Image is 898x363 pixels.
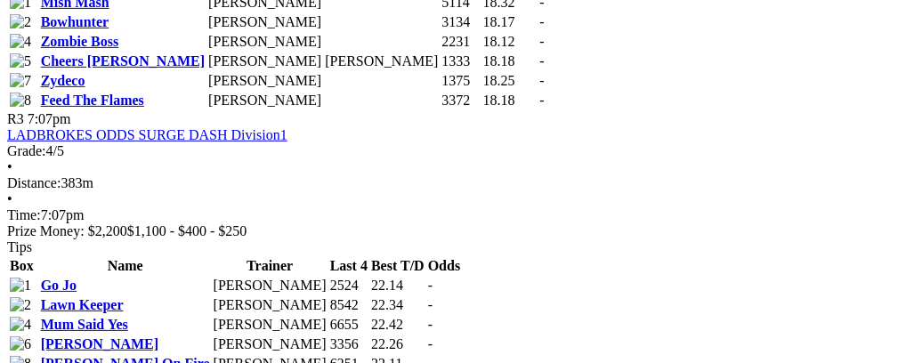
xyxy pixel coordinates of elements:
[41,278,77,293] a: Go Jo
[10,258,34,273] span: Box
[10,317,31,333] img: 4
[10,53,31,69] img: 5
[539,73,544,88] span: -
[441,33,480,51] td: 2231
[213,335,328,353] td: [PERSON_NAME]
[207,13,439,31] td: [PERSON_NAME]
[7,111,24,126] span: R3
[428,278,433,293] span: -
[7,143,891,159] div: 4/5
[41,14,109,29] a: Bowhunter
[329,277,368,294] td: 2524
[10,14,31,30] img: 2
[539,14,544,29] span: -
[428,297,433,312] span: -
[539,93,544,108] span: -
[10,34,31,50] img: 4
[7,239,32,254] span: Tips
[441,92,480,109] td: 3372
[370,296,425,314] td: 22.34
[28,111,71,126] span: 7:07pm
[40,257,211,275] th: Name
[7,207,41,222] span: Time:
[441,72,480,90] td: 1375
[428,336,433,351] span: -
[482,52,538,70] td: 18.18
[10,73,31,89] img: 7
[213,257,328,275] th: Trainer
[7,143,46,158] span: Grade:
[10,336,31,352] img: 6
[482,72,538,90] td: 18.25
[41,34,119,49] a: Zombie Boss
[7,159,12,174] span: •
[329,296,368,314] td: 8542
[441,13,480,31] td: 3134
[41,53,205,69] a: Cheers [PERSON_NAME]
[10,297,31,313] img: 2
[7,127,287,142] a: LADBROKES ODDS SURGE DASH Division1
[41,297,124,312] a: Lawn Keeper
[7,207,891,223] div: 7:07pm
[127,223,247,238] span: $1,100 - $400 - $250
[207,92,439,109] td: [PERSON_NAME]
[482,33,538,51] td: 18.12
[10,93,31,109] img: 8
[213,316,328,334] td: [PERSON_NAME]
[441,52,480,70] td: 1333
[7,191,12,206] span: •
[7,175,61,190] span: Distance:
[482,13,538,31] td: 18.17
[482,92,538,109] td: 18.18
[207,72,439,90] td: [PERSON_NAME]
[41,93,144,108] a: Feed The Flames
[329,316,368,334] td: 6655
[428,317,433,332] span: -
[370,335,425,353] td: 22.26
[41,317,128,332] a: Mum Said Yes
[213,277,328,294] td: [PERSON_NAME]
[10,278,31,294] img: 1
[329,257,368,275] th: Last 4
[539,34,544,49] span: -
[370,257,425,275] th: Best T/D
[207,33,439,51] td: [PERSON_NAME]
[207,52,439,70] td: [PERSON_NAME] [PERSON_NAME]
[41,336,158,351] a: [PERSON_NAME]
[539,53,544,69] span: -
[427,257,461,275] th: Odds
[370,277,425,294] td: 22.14
[7,175,891,191] div: 383m
[370,316,425,334] td: 22.42
[213,296,328,314] td: [PERSON_NAME]
[329,335,368,353] td: 3356
[7,223,891,239] div: Prize Money: $2,200
[41,73,85,88] a: Zydeco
